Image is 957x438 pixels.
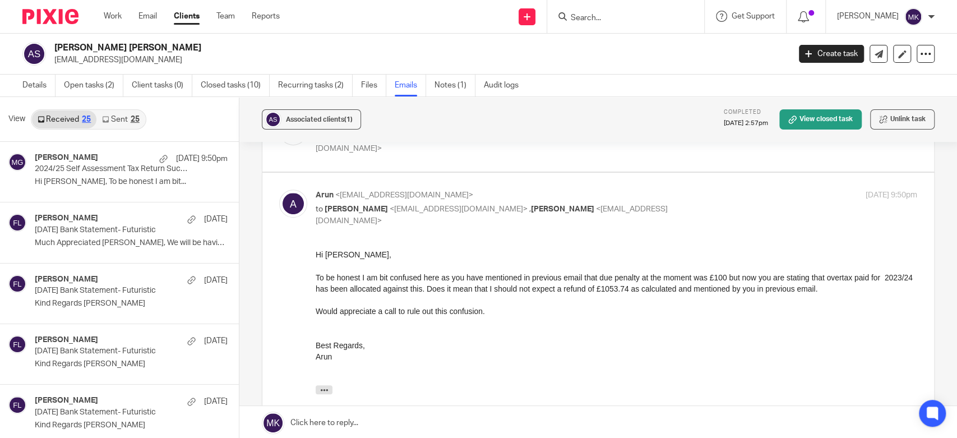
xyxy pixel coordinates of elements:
[262,109,361,130] button: Associated clients(1)
[8,275,26,293] img: svg%3E
[316,205,323,213] span: to
[35,286,189,296] p: [DATE] Bank Statement- Futuristic
[870,109,935,130] button: Unlink task
[265,111,281,128] img: svg%3E
[204,275,228,286] p: [DATE]
[35,153,98,163] h4: [PERSON_NAME]
[278,75,353,96] a: Recurring tasks (2)
[35,275,98,284] h4: [PERSON_NAME]
[64,75,123,96] a: Open tasks (2)
[316,205,668,225] span: <[EMAIL_ADDRESS][DOMAIN_NAME]>
[104,11,122,22] a: Work
[724,109,761,115] span: Completed
[732,12,775,20] span: Get Support
[216,11,235,22] a: Team
[22,42,46,66] img: svg%3E
[779,109,862,130] a: View closed task
[35,238,228,248] p: Much Appreciated [PERSON_NAME], We will be having a...
[176,153,228,164] p: [DATE] 9:50pm
[395,75,426,96] a: Emails
[335,191,473,199] span: <[EMAIL_ADDRESS][DOMAIN_NAME]>
[8,396,26,414] img: svg%3E
[174,11,200,22] a: Clients
[82,116,91,123] div: 25
[8,335,26,353] img: svg%3E
[35,299,228,308] p: Kind Regards [PERSON_NAME]
[35,421,228,430] p: Kind Regards [PERSON_NAME]
[484,75,527,96] a: Audit logs
[8,214,26,232] img: svg%3E
[279,190,307,218] img: svg%3E
[35,359,228,369] p: Kind Regards [PERSON_NAME]
[434,75,475,96] a: Notes (1)
[131,116,140,123] div: 25
[570,13,671,24] input: Search
[344,116,353,123] span: (1)
[96,110,145,128] a: Sent25
[35,408,189,417] p: [DATE] Bank Statement- Futuristic
[54,54,782,66] p: [EMAIL_ADDRESS][DOMAIN_NAME]
[325,205,388,213] span: [PERSON_NAME]
[866,190,917,201] p: [DATE] 9:50pm
[35,214,98,223] h4: [PERSON_NAME]
[35,335,98,345] h4: [PERSON_NAME]
[138,11,157,22] a: Email
[837,11,899,22] p: [PERSON_NAME]
[390,205,528,213] span: <[EMAIL_ADDRESS][DOMAIN_NAME]>
[8,113,25,125] span: View
[361,75,386,96] a: Files
[252,11,280,22] a: Reports
[531,205,594,213] span: [PERSON_NAME]
[35,396,98,405] h4: [PERSON_NAME]
[724,119,768,128] p: [DATE] 2:57pm
[204,396,228,407] p: [DATE]
[35,164,189,174] p: 2024/25 Self Assessment Tax Return Successfully Filed with HMRC
[132,75,192,96] a: Client tasks (0)
[35,225,189,235] p: [DATE] Bank Statement- Futuristic
[316,191,334,199] span: Arun
[204,214,228,225] p: [DATE]
[204,335,228,347] p: [DATE]
[22,9,78,24] img: Pixie
[201,75,270,96] a: Closed tasks (10)
[286,116,353,123] span: Associated clients
[8,153,26,171] img: svg%3E
[904,8,922,26] img: svg%3E
[54,42,636,54] h2: [PERSON_NAME] [PERSON_NAME]
[35,347,189,356] p: [DATE] Bank Statement- Futuristic
[35,177,228,187] p: Hi [PERSON_NAME], To be honest I am bit...
[22,75,56,96] a: Details
[529,205,531,213] span: ,
[32,110,96,128] a: Received25
[799,45,864,63] a: Create task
